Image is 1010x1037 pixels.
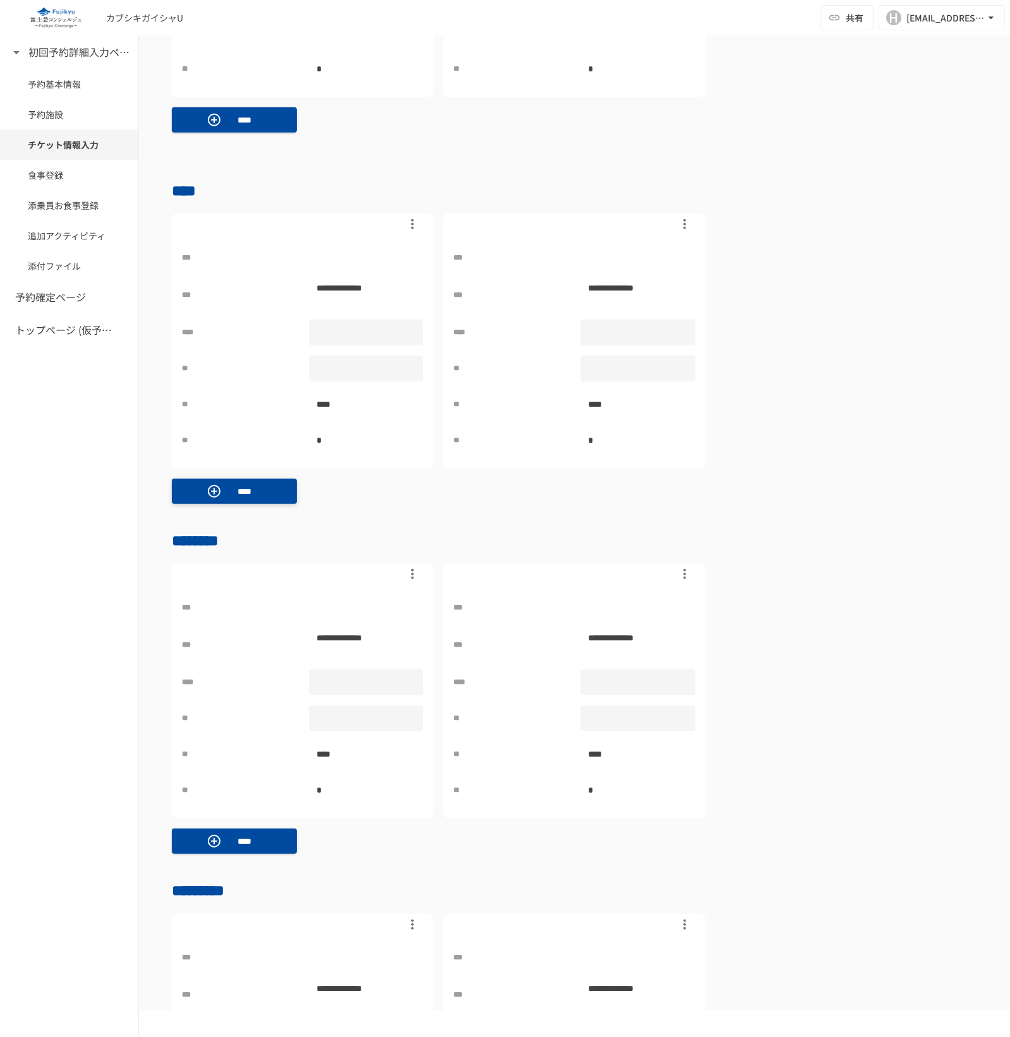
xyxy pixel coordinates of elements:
[821,5,874,30] button: 共有
[29,44,130,61] h6: 初回予約詳細入力ページ
[28,168,111,182] span: 食事登録
[886,10,901,25] div: H
[846,11,863,25] span: 共有
[15,289,86,306] h6: 予約確定ページ
[28,138,111,152] span: チケット情報入力
[28,259,111,273] span: 添付ファイル
[906,10,985,26] div: [EMAIL_ADDRESS][DOMAIN_NAME]
[879,5,1005,30] button: H[EMAIL_ADDRESS][DOMAIN_NAME]
[28,77,111,91] span: 予約基本情報
[28,198,111,212] span: 添乗員お食事登録
[28,229,111,243] span: 追加アクティビティ
[15,322,116,339] h6: トップページ (仮予約一覧)
[106,11,183,25] div: カブシキガイシャU
[28,107,111,121] span: 予約施設
[15,8,96,28] img: eQeGXtYPV2fEKIA3pizDiVdzO5gJTl2ahLbsPaD2E4R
